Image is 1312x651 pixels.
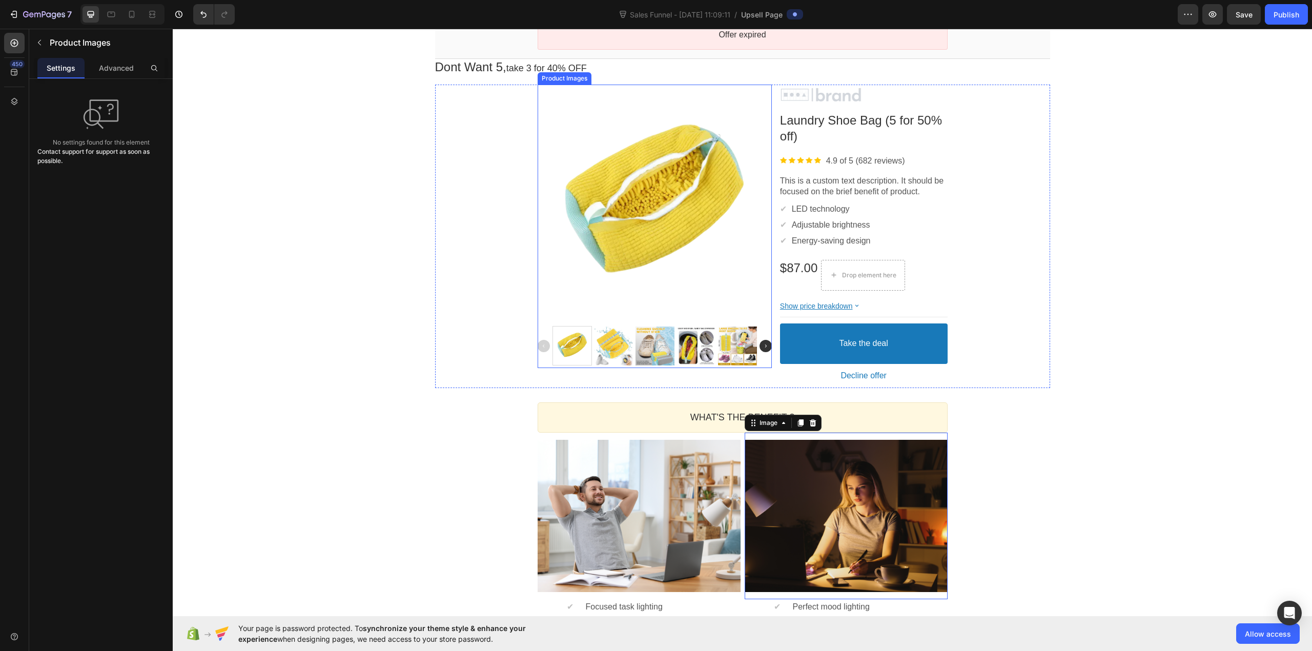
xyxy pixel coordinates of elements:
[262,30,877,46] div: Rich Text Editor. Editing area: main
[607,208,614,216] span: ✔
[50,36,160,49] p: Product Images
[394,574,401,582] span: ✔
[374,383,766,395] p: WHAT'S THE BENEFIT ?
[607,192,614,200] span: ✔
[334,34,414,45] span: take 3 for 40% OFF
[619,175,677,186] p: LED technology
[668,342,714,353] bdo: Decline offer
[1236,623,1300,644] button: Allow access
[734,9,737,20] span: /
[37,147,165,166] p: Contact support for support as soon as possible.
[1236,10,1253,19] span: Save
[607,232,645,246] bdo: $87.00
[601,574,608,582] span: ✔
[1277,601,1302,625] div: Open Intercom Messenger
[620,573,755,584] p: Perfect mood lighting
[607,176,614,185] span: ✔
[587,311,599,323] img: gp-arrow-next
[67,8,72,21] p: 7
[607,338,775,357] button: Decline offer
[99,63,134,73] p: Advanced
[607,85,769,114] bdo: Laundry Shoe Bag (5 for 50% off)
[47,63,75,73] p: Settings
[367,46,417,53] div: Product Images
[1265,4,1308,25] button: Publish
[669,242,724,251] div: Drop element here
[1274,9,1299,20] div: Publish
[607,295,775,335] button: Take the deal
[330,31,334,45] span: ,
[619,191,698,202] p: Adjustable brightness
[238,624,526,643] span: synchronize your theme style & enhance your experience
[619,207,698,218] p: Energy-saving design
[667,310,715,320] bdo: Take the deal
[4,4,76,25] button: 7
[1227,4,1261,25] button: Save
[262,31,331,45] span: Dont Want 5
[607,273,680,281] bdo: Show price breakdown
[607,147,775,169] p: This is a custom text description. It should be focused on the brief benefit of product.
[10,60,25,68] div: 450
[238,623,566,644] span: Your page is password protected. To when designing pages, we need access to your store password.
[741,9,783,20] span: Upsell Page
[585,390,607,398] div: Image
[193,4,235,25] div: Undo/Redo
[413,573,548,584] p: Focused task lighting
[173,29,1312,616] iframe: Design area
[53,138,150,147] p: No settings found for this element
[365,311,377,323] img: gp-arrow-prev
[653,127,732,138] p: 4.9 of 5 (682 reviews)
[628,9,732,20] span: Sales Funnel - [DATE] 11:09:11
[1245,628,1291,639] span: Allow access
